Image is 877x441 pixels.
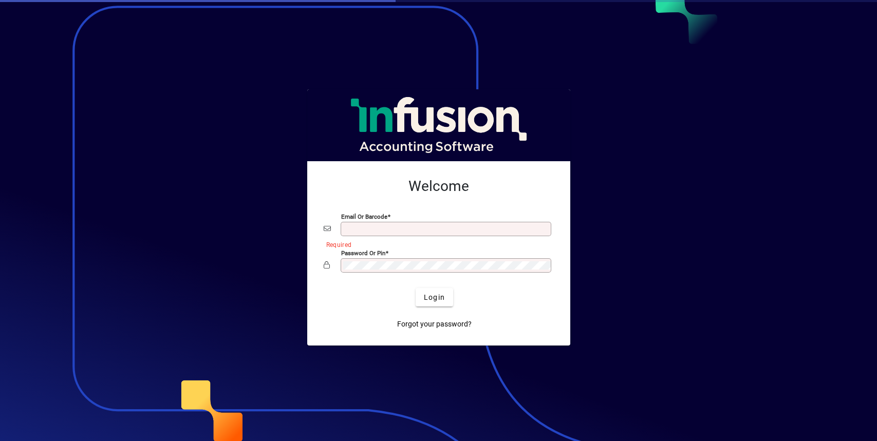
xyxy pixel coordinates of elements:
a: Forgot your password? [393,315,476,333]
mat-error: Required [326,239,546,250]
mat-label: Email or Barcode [341,213,387,220]
h2: Welcome [324,178,554,195]
span: Forgot your password? [397,319,472,330]
mat-label: Password or Pin [341,250,385,257]
button: Login [416,288,453,306]
span: Login [424,292,445,303]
